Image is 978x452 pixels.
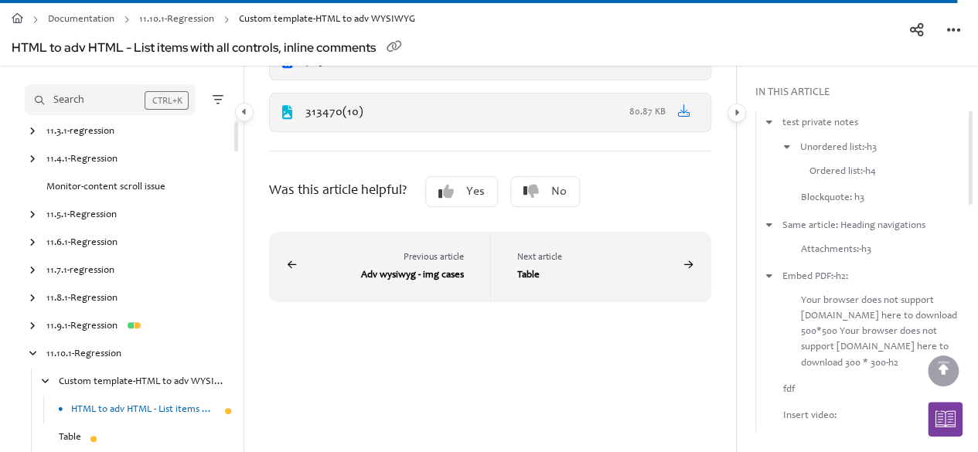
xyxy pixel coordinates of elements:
a: 11.8.1-Regression [46,291,118,307]
div: arrow [25,320,40,335]
a: Unordered list:-h3 [800,141,877,156]
div: arrow [37,376,53,390]
div: Adv wysiwyg - img cases [302,265,464,284]
button: arrow [762,217,776,234]
a: Attachments:-h3 [801,242,871,257]
div: arrow [25,292,40,307]
a: Embed PDF:-h2: [782,270,848,285]
div: Search [53,92,84,109]
div: arrow [25,236,40,251]
button: No [510,176,580,207]
a: Ordered list:-h4 [809,165,876,180]
a: test private notes [782,116,858,131]
button: Search [25,84,196,115]
a: Table [59,430,81,446]
div: Table [517,265,678,284]
a: Insert video: [783,409,837,424]
a: fdf [783,382,795,397]
button: Category toggle [728,104,746,122]
div: In this article [755,85,972,102]
div: HTML to adv HTML - List items with all controls, inline comments [12,37,376,59]
button: Adv wysiwyg - img cases [269,232,490,302]
div: Next article [517,250,678,265]
button: Copy link of [382,36,407,61]
button: Filter [208,90,227,109]
div: 313470(10) [305,101,363,124]
a: Documentation [48,9,114,32]
div: 80.87 KB [629,101,665,124]
div: Previous article [302,250,464,265]
button: Category toggle [235,103,254,121]
span: Custom template-HTML to adv WYSIWYG [239,9,415,32]
div: arrow [25,125,40,140]
a: 11.5.1-Regression [46,208,117,223]
a: Your browser does not support [DOMAIN_NAME] here to download 500*500 Your browser does not suppor... [801,294,972,372]
div: Was this article helpful? [269,181,407,202]
a: 11.9.1-Regression [46,319,118,335]
a: HTML to adv HTML - List items with all controls, inline comments [71,403,216,418]
button: arrow [780,140,794,157]
button: Yes [425,176,498,207]
button: arrow [762,269,776,286]
a: Custom template-HTML to adv WYSIWYG [59,375,228,390]
div: arrow [25,209,40,223]
div: CTRL+K [145,91,189,110]
a: Monitor-content scroll issue [46,180,165,195]
div: arrow [25,264,40,279]
button: Table [490,232,711,302]
a: 11.6.1-Regression [46,236,118,251]
a: Blockquote: h3 [801,191,864,206]
a: Home [12,9,23,32]
button: Article social sharing [905,20,929,45]
button: arrow [762,115,776,132]
a: 11.7.1-regression [46,263,114,279]
a: Same article: Heading navigations [782,218,925,233]
button: Article more options [942,20,966,45]
a: 11.4.1-Regression [46,152,118,168]
div: arrow [25,153,40,168]
div: scroll to top [928,355,959,386]
div: arrow [25,348,40,362]
a: 11.10.1-Regression [139,9,214,32]
a: 11.10.1-Regression [46,347,121,362]
a: 11.3.1-regression [46,124,114,140]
